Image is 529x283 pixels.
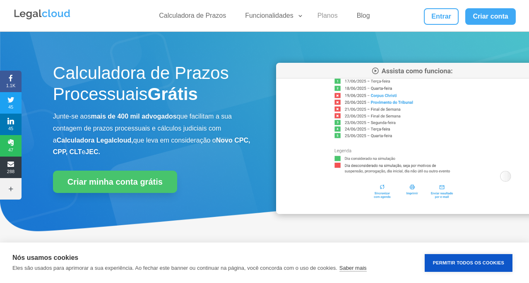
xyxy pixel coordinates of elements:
[424,8,459,25] a: Entrar
[12,254,78,261] strong: Nós usamos cookies
[352,12,375,24] a: Blog
[13,8,71,21] img: Legalcloud Logo
[339,265,367,271] a: Saber mais
[13,15,71,22] a: Logo da Legalcloud
[240,12,303,24] a: Funcionalidades
[465,8,516,25] a: Criar conta
[154,12,231,24] a: Calculadora de Prazos
[53,63,253,109] h1: Calculadora de Prazos Processuais
[148,84,198,104] strong: Grátis
[85,148,100,155] b: JEC.
[91,113,176,120] b: mais de 400 mil advogados
[57,137,133,144] b: Calculadora Legalcloud,
[12,265,337,271] p: Eles são usados para aprimorar a sua experiência. Ao fechar este banner ou continuar na página, v...
[53,171,177,193] a: Criar minha conta grátis
[53,111,253,158] p: Junte-se aos que facilitam a sua contagem de prazos processuais e cálculos judiciais com a que le...
[313,12,343,24] a: Planos
[425,254,512,272] button: Permitir Todos os Cookies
